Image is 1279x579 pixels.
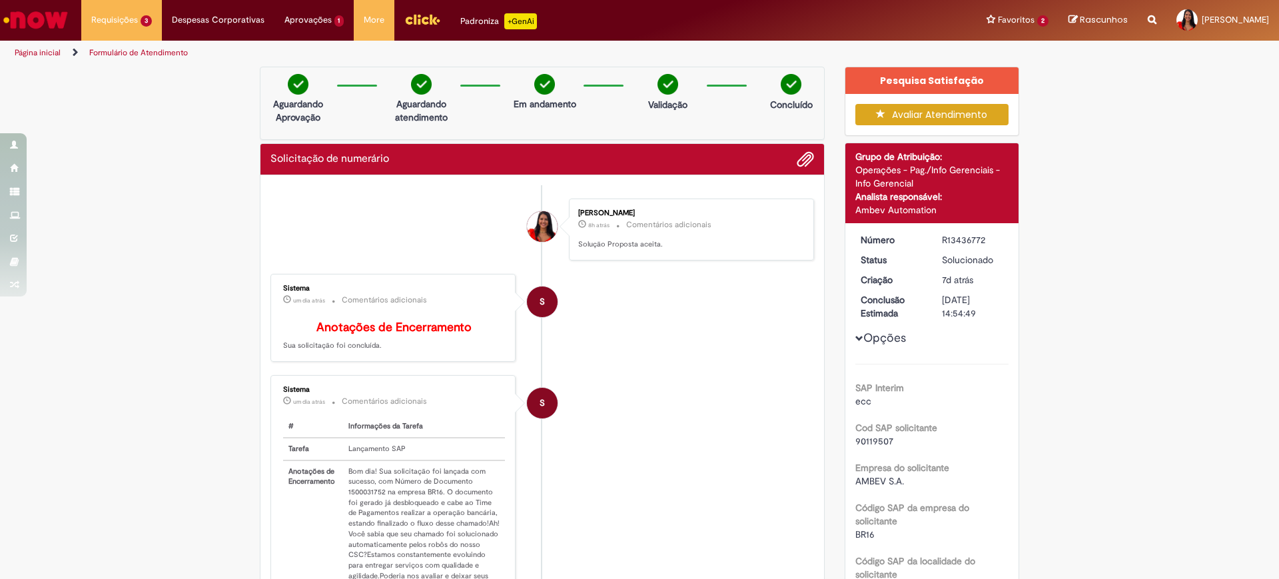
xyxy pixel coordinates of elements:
[334,15,344,27] span: 1
[343,416,505,438] th: Informações da Tarefa
[855,382,904,394] b: SAP Interim
[343,438,505,460] td: Lançamento SAP
[342,396,427,407] small: Comentários adicionais
[855,475,904,487] span: AMBEV S.A.
[540,286,545,318] span: S
[283,438,343,460] th: Tarefa
[364,13,384,27] span: More
[288,74,308,95] img: check-circle-green.png
[942,233,1004,247] div: R13436772
[855,203,1009,217] div: Ambev Automation
[648,98,687,111] p: Validação
[855,150,1009,163] div: Grupo de Atribuição:
[855,163,1009,190] div: Operações - Pag./Info Gerenciais - Info Gerencial
[578,209,800,217] div: [PERSON_NAME]
[1068,14,1128,27] a: Rascunhos
[855,528,875,540] span: BR16
[527,388,558,418] div: System
[411,74,432,95] img: check-circle-green.png
[942,273,1004,287] div: 21/08/2025 14:55:28
[527,211,558,242] div: Juliana Salissa Moreira De Sousa
[283,386,505,394] div: Sistema
[855,395,871,407] span: ecc
[342,294,427,306] small: Comentários adicionais
[588,221,610,229] time: 27/08/2025 08:42:39
[770,98,813,111] p: Concluído
[266,97,330,124] p: Aguardando Aprovação
[270,153,389,165] h2: Solicitação de numerário Histórico de tíquete
[588,221,610,229] span: 8h atrás
[293,296,325,304] time: 26/08/2025 10:02:46
[534,74,555,95] img: check-circle-green.png
[284,13,332,27] span: Aprovações
[797,151,814,168] button: Adicionar anexos
[172,13,264,27] span: Despesas Corporativas
[540,387,545,419] span: S
[998,13,1035,27] span: Favoritos
[293,398,325,406] time: 26/08/2025 10:02:43
[527,287,558,317] div: System
[1037,15,1049,27] span: 2
[89,47,188,58] a: Formulário de Atendimento
[657,74,678,95] img: check-circle-green.png
[293,296,325,304] span: um dia atrás
[942,293,1004,320] div: [DATE] 14:54:49
[855,422,937,434] b: Cod SAP solicitante
[942,253,1004,267] div: Solucionado
[942,274,973,286] time: 21/08/2025 14:55:28
[514,97,576,111] p: Em andamento
[293,398,325,406] span: um dia atrás
[1202,14,1269,25] span: [PERSON_NAME]
[578,239,800,250] p: Solução Proposta aceita.
[504,13,537,29] p: +GenAi
[855,462,949,474] b: Empresa do solicitante
[855,502,969,527] b: Código SAP da empresa do solicitante
[855,104,1009,125] button: Avaliar Atendimento
[855,190,1009,203] div: Analista responsável:
[851,273,933,287] dt: Criação
[845,67,1019,94] div: Pesquisa Satisfação
[283,416,343,438] th: #
[942,274,973,286] span: 7d atrás
[316,320,472,335] b: Anotações de Encerramento
[141,15,152,27] span: 3
[404,9,440,29] img: click_logo_yellow_360x200.png
[851,293,933,320] dt: Conclusão Estimada
[1,7,70,33] img: ServiceNow
[781,74,801,95] img: check-circle-green.png
[460,13,537,29] div: Padroniza
[855,435,893,447] span: 90119507
[851,233,933,247] dt: Número
[10,41,843,65] ul: Trilhas de página
[389,97,454,124] p: Aguardando atendimento
[15,47,61,58] a: Página inicial
[851,253,933,267] dt: Status
[1080,13,1128,26] span: Rascunhos
[91,13,138,27] span: Requisições
[626,219,711,231] small: Comentários adicionais
[283,321,505,352] p: Sua solicitação foi concluída.
[283,285,505,292] div: Sistema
